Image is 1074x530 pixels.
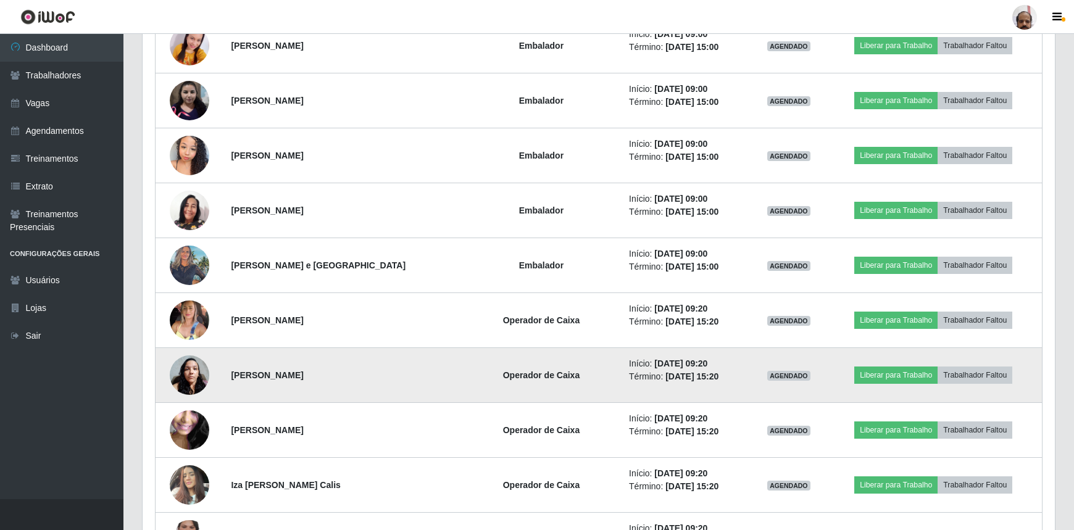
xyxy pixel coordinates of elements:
[629,315,745,328] li: Término:
[767,206,810,216] span: AGENDADO
[767,261,810,271] span: AGENDADO
[503,425,580,435] strong: Operador de Caixa
[854,312,938,329] button: Liberar para Trabalho
[231,315,303,325] strong: [PERSON_NAME]
[503,315,580,325] strong: Operador de Caixa
[654,358,707,368] time: [DATE] 09:20
[519,96,564,106] strong: Embalador
[20,9,75,25] img: CoreUI Logo
[629,480,745,493] li: Término:
[629,425,745,438] li: Término:
[854,476,938,494] button: Liberar para Trabalho
[767,96,810,106] span: AGENDADO
[231,370,303,380] strong: [PERSON_NAME]
[503,370,580,380] strong: Operador de Caixa
[767,316,810,326] span: AGENDADO
[170,294,209,347] img: 1726147029162.jpeg
[629,357,745,370] li: Início:
[938,202,1012,219] button: Trabalhador Faltou
[629,138,745,151] li: Início:
[629,151,745,164] li: Término:
[519,151,564,160] strong: Embalador
[665,42,718,52] time: [DATE] 15:00
[170,239,209,291] img: 1751324308831.jpeg
[854,147,938,164] button: Liberar para Trabalho
[767,371,810,381] span: AGENDADO
[938,147,1012,164] button: Trabalhador Faltou
[170,386,209,474] img: 1746055016214.jpeg
[629,28,745,41] li: Início:
[629,370,745,383] li: Término:
[665,262,718,271] time: [DATE] 15:00
[629,96,745,109] li: Término:
[767,151,810,161] span: AGENDADO
[665,317,718,326] time: [DATE] 15:20
[854,257,938,274] button: Liberar para Trabalho
[938,92,1012,109] button: Trabalhador Faltou
[938,476,1012,494] button: Trabalhador Faltou
[654,194,707,204] time: [DATE] 09:00
[665,426,718,436] time: [DATE] 15:20
[665,207,718,217] time: [DATE] 15:00
[231,425,303,435] strong: [PERSON_NAME]
[231,151,303,160] strong: [PERSON_NAME]
[170,191,209,230] img: 1750686555733.jpeg
[767,41,810,51] span: AGENDADO
[231,41,303,51] strong: [PERSON_NAME]
[170,4,209,87] img: 1722642287438.jpeg
[654,84,707,94] time: [DATE] 09:00
[170,458,209,511] img: 1754675382047.jpeg
[629,205,745,218] li: Término:
[629,193,745,205] li: Início:
[519,41,564,51] strong: Embalador
[170,129,209,181] img: 1735257237444.jpeg
[938,257,1012,274] button: Trabalhador Faltou
[654,249,707,259] time: [DATE] 09:00
[854,37,938,54] button: Liberar para Trabalho
[654,304,707,313] time: [DATE] 09:20
[938,37,1012,54] button: Trabalhador Faltou
[767,481,810,491] span: AGENDADO
[629,260,745,273] li: Término:
[629,247,745,260] li: Início:
[231,480,340,490] strong: Iza [PERSON_NAME] Calis
[170,81,209,120] img: 1725571179961.jpeg
[629,41,745,54] li: Término:
[654,413,707,423] time: [DATE] 09:20
[629,467,745,480] li: Início:
[665,97,718,107] time: [DATE] 15:00
[938,312,1012,329] button: Trabalhador Faltou
[519,205,564,215] strong: Embalador
[503,480,580,490] strong: Operador de Caixa
[231,205,303,215] strong: [PERSON_NAME]
[767,426,810,436] span: AGENDADO
[938,366,1012,384] button: Trabalhador Faltou
[231,96,303,106] strong: [PERSON_NAME]
[665,371,718,381] time: [DATE] 15:20
[519,260,564,270] strong: Embalador
[854,92,938,109] button: Liberar para Trabalho
[665,481,718,491] time: [DATE] 15:20
[654,468,707,478] time: [DATE] 09:20
[231,260,406,270] strong: [PERSON_NAME] e [GEOGRAPHIC_DATA]
[629,302,745,315] li: Início:
[629,412,745,425] li: Início:
[654,139,707,149] time: [DATE] 09:00
[854,421,938,439] button: Liberar para Trabalho
[854,366,938,384] button: Liberar para Trabalho
[938,421,1012,439] button: Trabalhador Faltou
[170,349,209,401] img: 1714848493564.jpeg
[629,83,745,96] li: Início:
[854,202,938,219] button: Liberar para Trabalho
[654,29,707,39] time: [DATE] 09:00
[665,152,718,162] time: [DATE] 15:00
